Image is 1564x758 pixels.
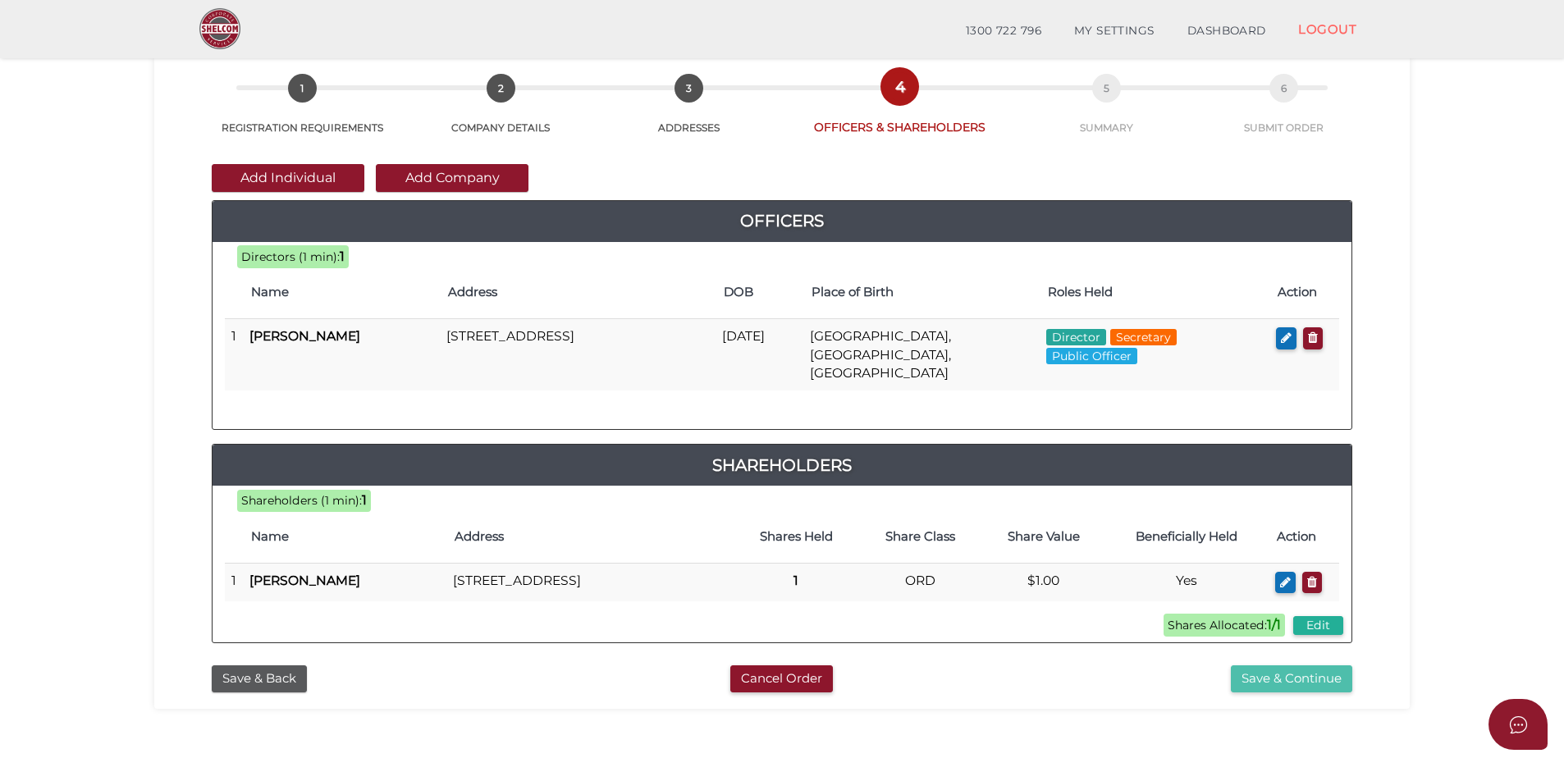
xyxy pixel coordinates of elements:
button: Save & Continue [1231,665,1352,692]
h4: Action [1278,285,1331,299]
h4: Share Value [990,530,1097,544]
b: [PERSON_NAME] [249,328,360,344]
h4: Share Class [867,530,973,544]
a: 4OFFICERS & SHAREHOLDERS [785,90,1014,135]
span: 2 [487,74,515,103]
a: Shareholders [213,452,1351,478]
span: Director [1046,329,1106,345]
b: 1 [340,249,345,264]
button: Edit [1293,616,1343,635]
td: [STREET_ADDRESS] [440,319,716,390]
a: MY SETTINGS [1058,15,1171,48]
span: 1 [288,74,317,103]
td: [DATE] [716,319,803,390]
h4: Roles Held [1048,285,1262,299]
span: Secretary [1110,329,1177,345]
h4: Name [251,285,432,299]
span: Shares Allocated: [1164,614,1285,637]
td: 1 [225,563,243,601]
span: 6 [1269,74,1298,103]
h4: Name [251,530,438,544]
td: [GEOGRAPHIC_DATA], [GEOGRAPHIC_DATA], [GEOGRAPHIC_DATA] [803,319,1039,390]
button: Add Company [376,164,528,192]
td: ORD [858,563,981,601]
span: 5 [1092,74,1121,103]
h4: Address [455,530,725,544]
a: 2COMPANY DETAILS [409,92,592,135]
b: 1 [362,492,367,508]
h4: Place of Birth [812,285,1031,299]
button: Cancel Order [730,665,833,692]
a: 3ADDRESSES [593,92,785,135]
a: 1300 722 796 [949,15,1058,48]
td: 1 [225,319,243,390]
a: 5SUMMARY [1014,92,1198,135]
b: 1 [793,573,798,588]
h4: Shares Held [742,530,850,544]
button: Save & Back [212,665,307,692]
span: 4 [885,72,914,101]
td: Yes [1105,563,1269,601]
h4: Address [448,285,707,299]
b: [PERSON_NAME] [249,573,360,588]
span: Directors (1 min): [241,249,340,264]
a: 1REGISTRATION REQUIREMENTS [195,92,409,135]
span: Shareholders (1 min): [241,493,362,508]
button: Open asap [1489,699,1548,750]
span: Public Officer [1046,348,1137,364]
h4: DOB [724,285,795,299]
td: [STREET_ADDRESS] [446,563,734,601]
td: $1.00 [982,563,1105,601]
span: 3 [675,74,703,103]
a: 6SUBMIT ORDER [1199,92,1369,135]
h4: Beneficially Held [1114,530,1260,544]
a: Officers [213,208,1351,234]
h4: Action [1277,530,1331,544]
a: LOGOUT [1282,12,1373,46]
b: 1/1 [1267,617,1281,632]
a: DASHBOARD [1171,15,1283,48]
button: Add Individual [212,164,364,192]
